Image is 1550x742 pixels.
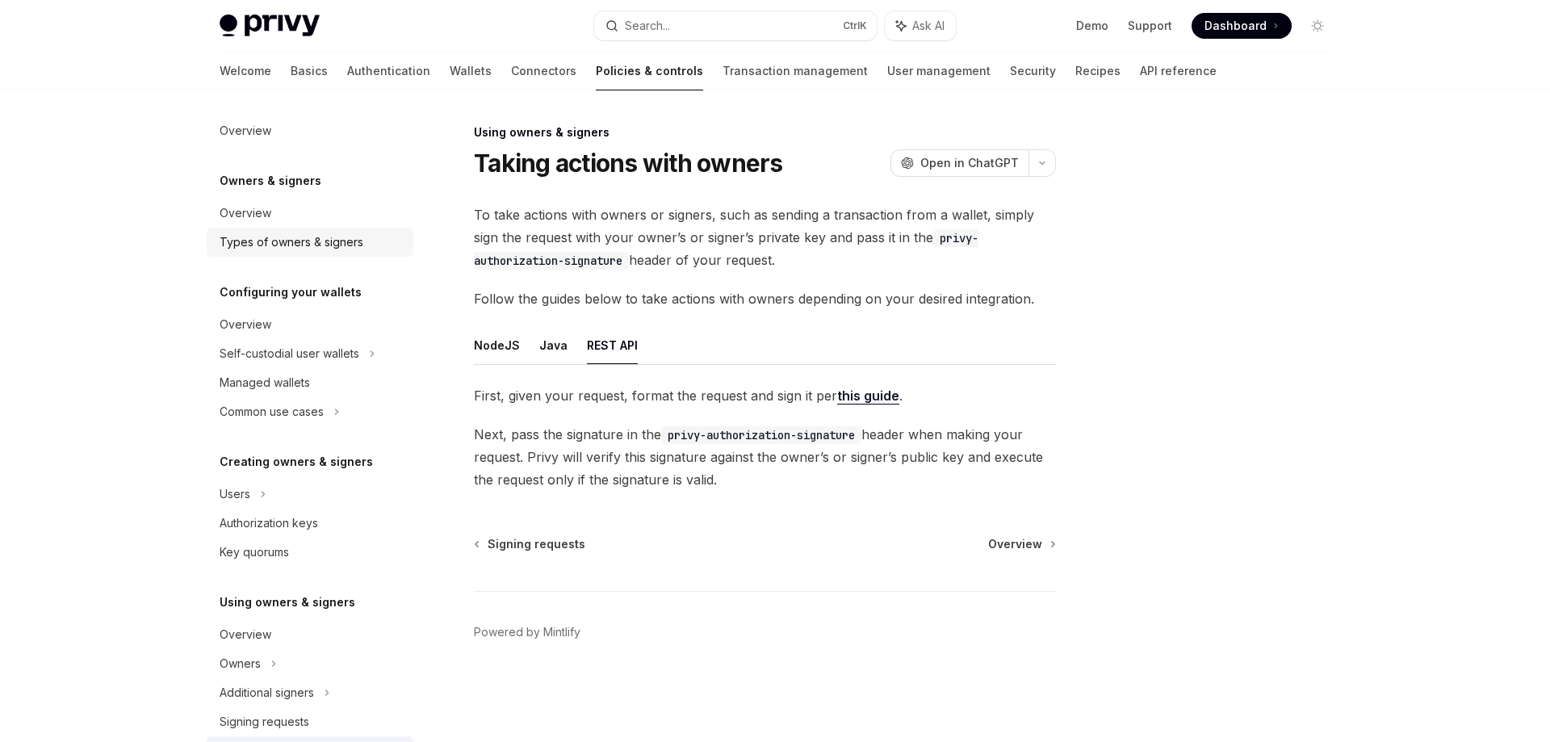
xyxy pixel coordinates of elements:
span: First, given your request, format the request and sign it per . [474,384,1056,407]
a: Overview [207,620,413,649]
a: Dashboard [1192,13,1292,39]
div: Common use cases [220,402,324,421]
a: Policies & controls [596,52,703,90]
a: Overview [988,536,1054,552]
a: Types of owners & signers [207,228,413,257]
h1: Taking actions with owners [474,149,783,178]
a: Key quorums [207,538,413,567]
div: Additional signers [220,683,314,702]
a: Overview [207,310,413,339]
div: Search... [625,16,670,36]
div: Overview [220,625,271,644]
div: Key quorums [220,543,289,562]
span: Signing requests [488,536,585,552]
div: Signing requests [220,712,309,732]
a: Security [1010,52,1056,90]
button: NodeJS [474,326,520,364]
a: Welcome [220,52,271,90]
div: Self-custodial user wallets [220,344,359,363]
a: this guide [837,388,899,405]
a: Support [1128,18,1172,34]
div: Users [220,484,250,504]
a: Signing requests [207,707,413,736]
a: Transaction management [723,52,868,90]
a: Connectors [511,52,576,90]
div: Overview [220,121,271,140]
span: To take actions with owners or signers, such as sending a transaction from a wallet, simply sign ... [474,203,1056,271]
span: Dashboard [1204,18,1267,34]
h5: Creating owners & signers [220,452,373,472]
h5: Owners & signers [220,171,321,191]
code: privy-authorization-signature [661,426,861,444]
span: Follow the guides below to take actions with owners depending on your desired integration. [474,287,1056,310]
span: Overview [988,536,1042,552]
h5: Using owners & signers [220,593,355,612]
a: Powered by Mintlify [474,624,580,640]
div: Overview [220,203,271,223]
a: API reference [1140,52,1217,90]
button: REST API [587,326,638,364]
a: Recipes [1075,52,1121,90]
button: Search...CtrlK [594,11,877,40]
span: Next, pass the signature in the header when making your request. Privy will verify this signature... [474,423,1056,491]
img: light logo [220,15,320,37]
span: Open in ChatGPT [920,155,1019,171]
button: Java [539,326,568,364]
button: Open in ChatGPT [890,149,1028,177]
a: Authorization keys [207,509,413,538]
div: Overview [220,315,271,334]
a: Overview [207,199,413,228]
a: Authentication [347,52,430,90]
h5: Configuring your wallets [220,283,362,302]
a: Signing requests [475,536,585,552]
a: Managed wallets [207,368,413,397]
div: Managed wallets [220,373,310,392]
div: Owners [220,654,261,673]
div: Authorization keys [220,514,318,533]
a: Basics [291,52,328,90]
a: Overview [207,116,413,145]
button: Toggle dark mode [1305,13,1330,39]
div: Using owners & signers [474,124,1056,140]
a: Wallets [450,52,492,90]
span: Ctrl K [843,19,867,32]
span: Ask AI [912,18,945,34]
div: Types of owners & signers [220,233,363,252]
button: Ask AI [885,11,956,40]
a: Demo [1076,18,1108,34]
a: User management [887,52,991,90]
